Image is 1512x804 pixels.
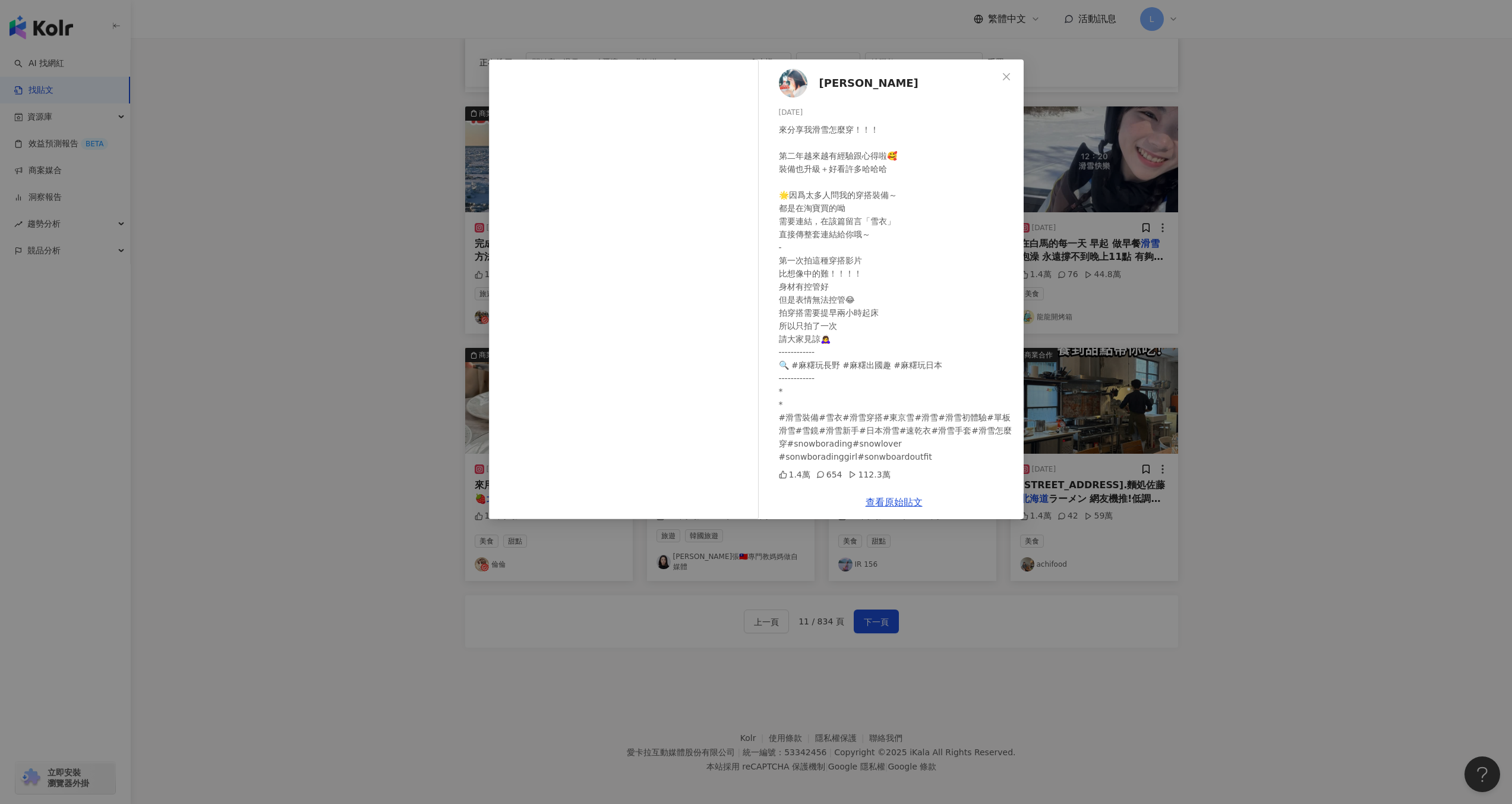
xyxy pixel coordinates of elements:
[779,123,1014,463] div: 來分享我滑雪怎麼穿！！！ 第二年越來越有經驗跟心得啦🥰 裝備也升級＋好看許多哈哈哈 🌟因爲太多人問我的穿搭裝備～ 都是在淘寶買的呦 需要連結，在該篇留言「雪衣」 直接傳整套連結給你哦～ - 第一...
[779,69,998,98] a: KOL Avatar[PERSON_NAME]
[848,468,891,481] div: 112.3萬
[819,75,918,92] span: [PERSON_NAME]
[779,468,810,481] div: 1.4萬
[779,69,807,98] img: KOL Avatar
[779,107,1014,118] div: [DATE]
[866,497,923,508] a: 查看原始貼文
[1002,72,1011,81] span: close
[995,65,1018,89] button: Close
[816,468,842,481] div: 654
